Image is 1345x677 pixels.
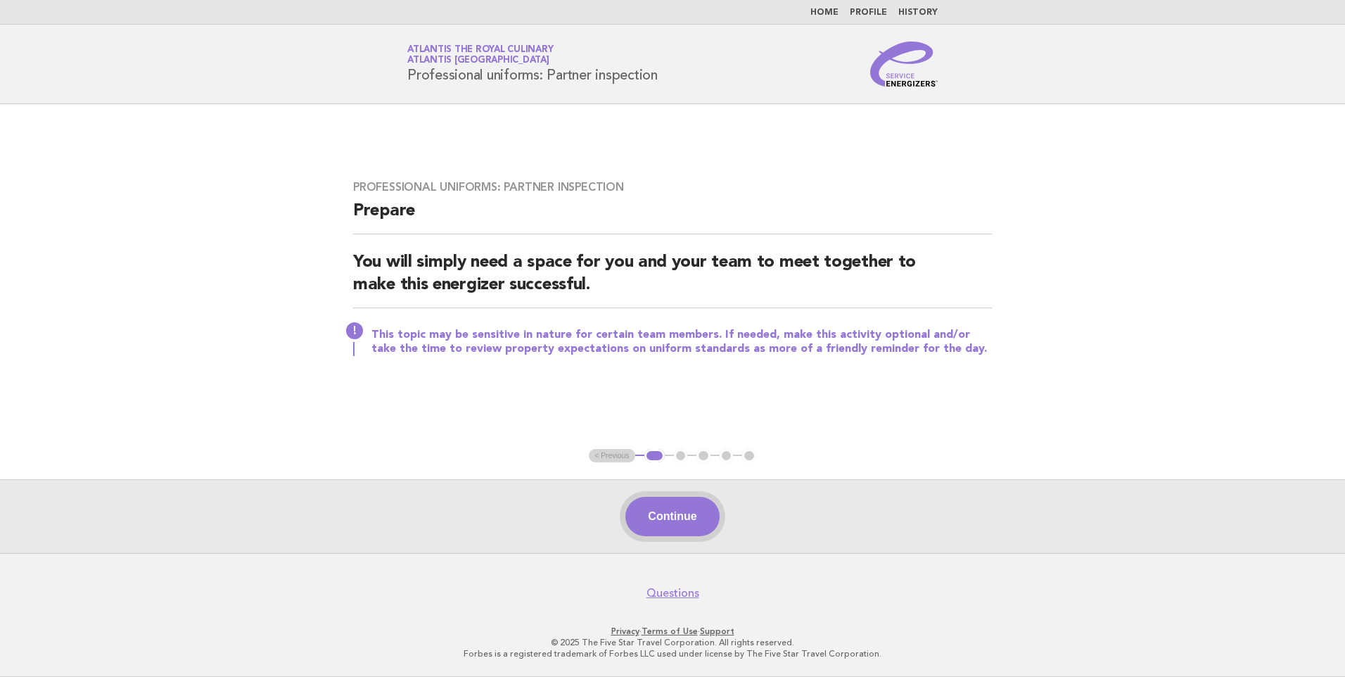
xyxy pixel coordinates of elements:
img: Service Energizers [870,42,938,87]
button: 1 [644,449,665,463]
a: Questions [646,586,699,600]
button: Continue [625,497,719,536]
p: Forbes is a registered trademark of Forbes LLC used under license by The Five Star Travel Corpora... [242,648,1103,659]
a: Terms of Use [642,626,698,636]
span: Atlantis [GEOGRAPHIC_DATA] [407,56,549,65]
a: History [898,8,938,17]
h1: Professional uniforms: Partner inspection [407,46,658,82]
a: Privacy [611,626,639,636]
a: Home [810,8,839,17]
p: This topic may be sensitive in nature for certain team members. If needed, make this activity opt... [371,328,992,356]
h2: You will simply need a space for you and your team to meet together to make this energizer succes... [353,251,992,308]
a: Support [700,626,734,636]
p: © 2025 The Five Star Travel Corporation. All rights reserved. [242,637,1103,648]
a: Profile [850,8,887,17]
p: · · [242,626,1103,637]
h3: Professional uniforms: Partner inspection [353,180,992,194]
h2: Prepare [353,200,992,234]
a: Atlantis the Royal CulinaryAtlantis [GEOGRAPHIC_DATA] [407,45,553,65]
